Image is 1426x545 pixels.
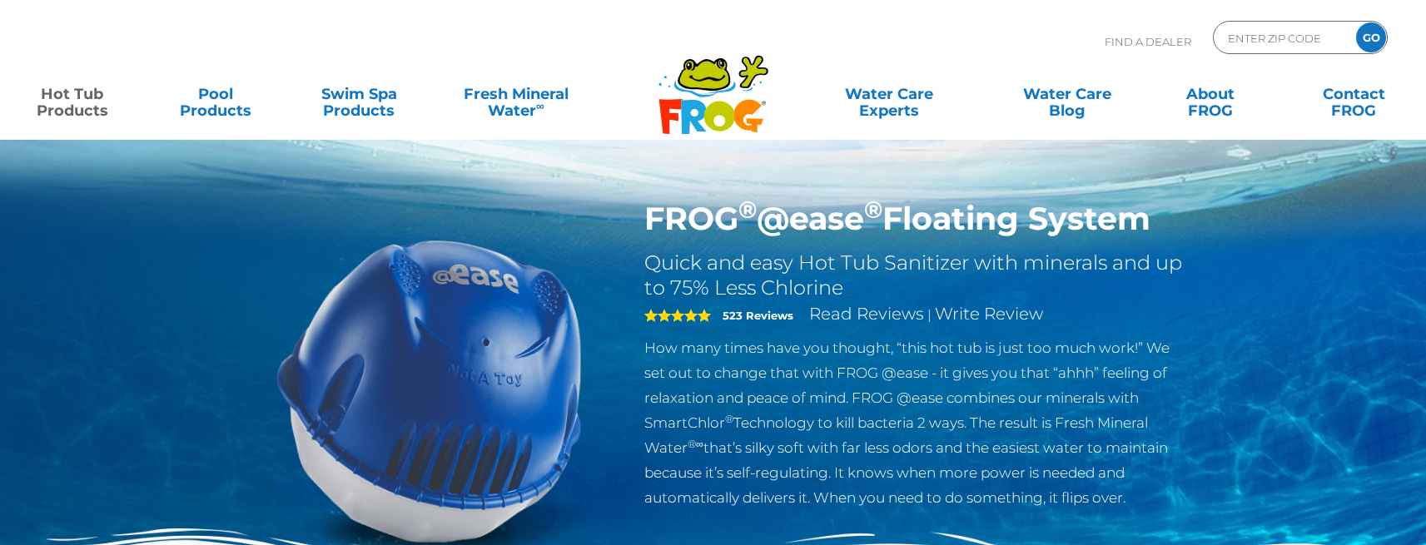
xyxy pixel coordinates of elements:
[1155,77,1266,111] a: AboutFROG
[644,309,711,322] span: 5
[536,99,544,112] sup: ∞
[927,307,932,323] span: |
[738,195,757,224] sup: ®
[644,200,1188,238] h1: FROG @ease Floating System
[725,413,733,425] sup: ®
[864,195,882,224] sup: ®
[1011,77,1123,111] a: Water CareBlog
[644,250,1188,300] h2: Quick and easy Hot Tub Sanitizer with minerals and up to 75% Less Chlorine
[688,438,703,450] sup: ®∞
[17,77,128,111] a: Hot TubProducts
[446,77,585,111] a: Fresh MineralWater∞
[935,304,1043,324] a: Write Review
[303,77,415,111] a: Swim SpaProducts
[723,309,793,322] strong: 523 Reviews
[798,77,979,111] a: Water CareExperts
[160,77,271,111] a: PoolProducts
[1298,77,1409,111] a: ContactFROG
[644,335,1188,510] p: How many times have you thought, “this hot tub is just too much work!” We set out to change that ...
[1356,22,1386,52] input: GO
[649,33,778,135] img: Frog Products Logo
[1105,21,1191,62] p: Find A Dealer
[809,304,924,324] a: Read Reviews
